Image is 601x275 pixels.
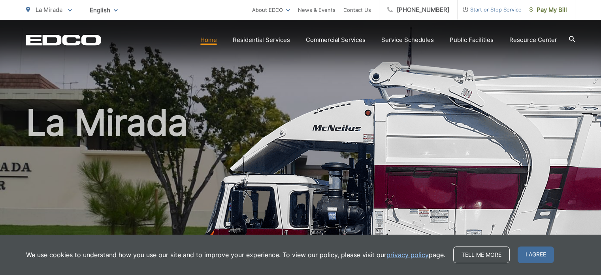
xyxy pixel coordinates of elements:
[200,35,217,45] a: Home
[381,35,434,45] a: Service Schedules
[453,247,510,263] a: Tell me more
[26,34,101,46] a: EDCD logo. Return to the homepage.
[36,6,62,13] span: La Mirada
[306,35,365,45] a: Commercial Services
[252,5,290,15] a: About EDCO
[386,250,429,260] a: privacy policy
[84,3,124,17] span: English
[298,5,335,15] a: News & Events
[26,250,445,260] p: We use cookies to understand how you use our site and to improve your experience. To view our pol...
[529,5,567,15] span: Pay My Bill
[343,5,371,15] a: Contact Us
[509,35,557,45] a: Resource Center
[450,35,494,45] a: Public Facilities
[233,35,290,45] a: Residential Services
[518,247,554,263] span: I agree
